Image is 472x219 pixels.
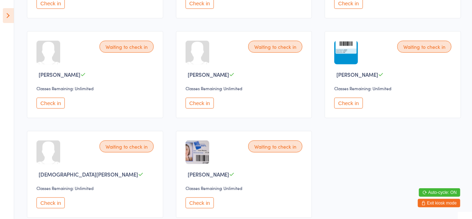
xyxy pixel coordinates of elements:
[188,171,229,178] span: [PERSON_NAME]
[336,71,378,78] span: [PERSON_NAME]
[39,71,80,78] span: [PERSON_NAME]
[186,185,305,191] div: Classes Remaining: Unlimited
[419,188,460,197] button: Auto-cycle: ON
[186,98,214,109] button: Check in
[186,140,209,164] img: image1683864500.png
[188,71,229,78] span: [PERSON_NAME]
[418,199,460,207] button: Exit kiosk mode
[39,171,138,178] span: [DEMOGRAPHIC_DATA][PERSON_NAME]
[99,41,154,53] div: Waiting to check in
[36,98,65,109] button: Check in
[186,197,214,208] button: Check in
[36,85,156,91] div: Classes Remaining: Unlimited
[248,140,302,152] div: Waiting to check in
[397,41,451,53] div: Waiting to check in
[248,41,302,53] div: Waiting to check in
[36,197,65,208] button: Check in
[186,85,305,91] div: Classes Remaining: Unlimited
[334,85,454,91] div: Classes Remaining: Unlimited
[36,185,156,191] div: Classes Remaining: Unlimited
[334,41,358,64] img: image1759879271.png
[334,98,363,109] button: Check in
[99,140,154,152] div: Waiting to check in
